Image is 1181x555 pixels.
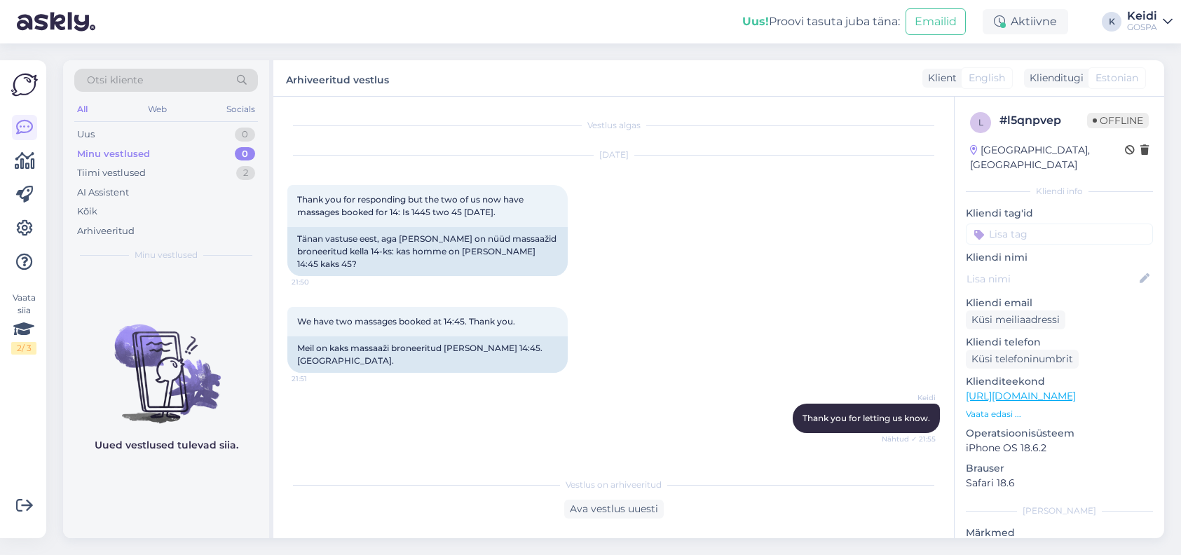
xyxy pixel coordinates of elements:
input: Lisa nimi [967,271,1137,287]
div: Minu vestlused [77,147,150,161]
span: 21:51 [292,374,344,384]
span: Otsi kliente [87,73,143,88]
span: Keidi [883,392,936,403]
div: Küsi meiliaadressi [966,310,1065,329]
div: K [1102,12,1121,32]
img: Askly Logo [11,71,38,98]
p: Operatsioonisüsteem [966,426,1153,441]
button: Emailid [906,8,966,35]
div: Kõik [77,205,97,219]
p: Kliendi tag'id [966,206,1153,221]
div: [PERSON_NAME] [966,505,1153,517]
div: Klienditugi [1024,71,1084,85]
div: Web [145,100,170,118]
b: Uus! [742,15,769,28]
div: Klient [922,71,957,85]
p: Märkmed [966,526,1153,540]
label: Arhiveeritud vestlus [286,69,389,88]
p: Uued vestlused tulevad siia. [95,438,238,453]
p: Kliendi nimi [966,250,1153,265]
div: 2 [236,166,255,180]
a: KeidiGOSPA [1127,11,1173,33]
span: Vestlus on arhiveeritud [566,479,662,491]
div: GOSPA [1127,22,1157,33]
div: Uus [77,128,95,142]
span: Nähtud ✓ 21:55 [882,434,936,444]
div: All [74,100,90,118]
div: Vestlus algas [287,119,940,132]
div: Küsi telefoninumbrit [966,350,1079,369]
span: English [969,71,1005,85]
span: Offline [1087,113,1149,128]
input: Lisa tag [966,224,1153,245]
div: Kliendi info [966,185,1153,198]
div: AI Assistent [77,186,129,200]
span: Thank you for responding but the two of us now have massages booked for 14: Is 1445 two 45 [DATE]. [297,194,526,217]
div: Arhiveeritud [77,224,135,238]
div: Vaata siia [11,292,36,355]
div: Ava vestlus uuesti [564,500,664,519]
div: 0 [235,128,255,142]
div: 2 / 3 [11,342,36,355]
p: Kliendi email [966,296,1153,310]
p: Kliendi telefon [966,335,1153,350]
div: Tänan vastuse eest, aga [PERSON_NAME] on nüüd massaažid broneeritud kella 14-ks: kas homme on [PE... [287,227,568,276]
span: Estonian [1095,71,1138,85]
p: Klienditeekond [966,374,1153,389]
div: [GEOGRAPHIC_DATA], [GEOGRAPHIC_DATA] [970,143,1125,172]
div: # l5qnpvep [999,112,1087,129]
div: [DATE] [287,149,940,161]
div: 0 [235,147,255,161]
span: Thank you for letting us know. [803,413,930,423]
span: Minu vestlused [135,249,198,261]
div: Keidi [1127,11,1157,22]
p: Brauser [966,461,1153,476]
span: l [978,117,983,128]
span: We have two massages booked at 14:45. Thank you. [297,316,515,327]
div: Socials [224,100,258,118]
div: Tiimi vestlused [77,166,146,180]
div: Proovi tasuta juba täna: [742,13,900,30]
p: Safari 18.6 [966,476,1153,491]
p: Vaata edasi ... [966,408,1153,420]
a: [URL][DOMAIN_NAME] [966,390,1076,402]
img: No chats [63,299,269,425]
div: Aktiivne [983,9,1068,34]
div: Meil on kaks massaaži broneeritud [PERSON_NAME] 14:45. [GEOGRAPHIC_DATA]. [287,336,568,373]
span: 21:50 [292,277,344,287]
p: iPhone OS 18.6.2 [966,441,1153,455]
